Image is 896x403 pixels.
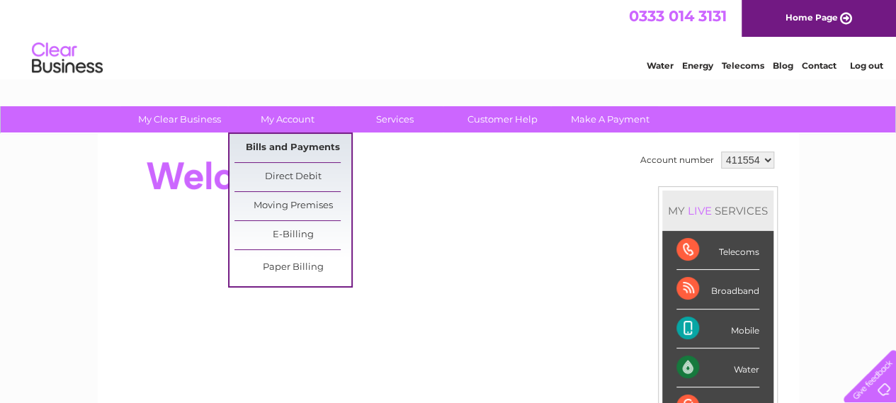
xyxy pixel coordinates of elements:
[676,270,759,309] div: Broadband
[662,191,773,231] div: MY SERVICES
[234,221,351,249] a: E-Billing
[444,106,561,132] a: Customer Help
[234,192,351,220] a: Moving Premises
[336,106,453,132] a: Services
[676,231,759,270] div: Telecoms
[114,8,783,69] div: Clear Business is a trading name of Verastar Limited (registered in [GEOGRAPHIC_DATA] No. 3667643...
[234,163,351,191] a: Direct Debit
[849,60,883,71] a: Log out
[773,60,793,71] a: Blog
[31,37,103,80] img: logo.png
[676,310,759,348] div: Mobile
[647,60,674,71] a: Water
[229,106,346,132] a: My Account
[722,60,764,71] a: Telecoms
[637,148,718,172] td: Account number
[234,134,351,162] a: Bills and Payments
[234,254,351,282] a: Paper Billing
[685,204,715,217] div: LIVE
[629,7,727,25] a: 0333 014 3131
[676,348,759,387] div: Water
[552,106,669,132] a: Make A Payment
[682,60,713,71] a: Energy
[802,60,837,71] a: Contact
[121,106,238,132] a: My Clear Business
